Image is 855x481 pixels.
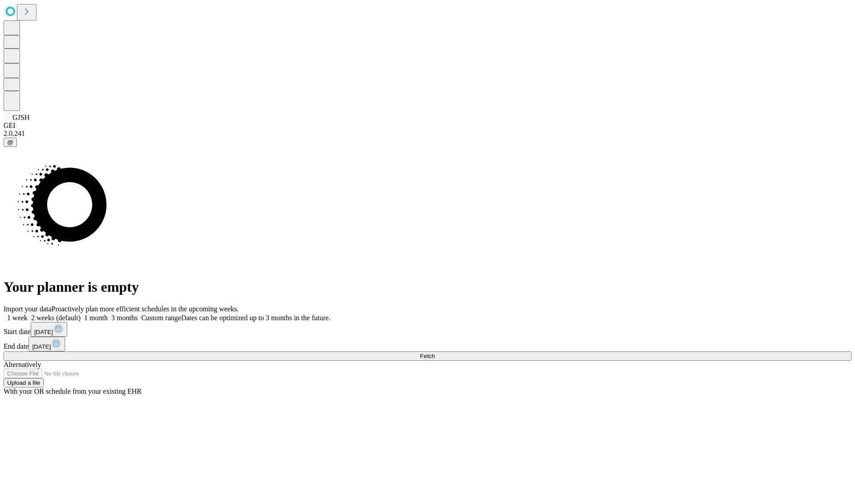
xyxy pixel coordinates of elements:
span: 3 months [111,314,138,322]
span: 1 month [84,314,108,322]
div: End date [4,337,851,351]
button: [DATE] [31,322,67,337]
div: Start date [4,322,851,337]
button: Fetch [4,351,851,361]
h1: Your planner is empty [4,279,851,295]
span: 1 week [7,314,28,322]
span: [DATE] [34,329,53,335]
button: Upload a file [4,378,44,387]
span: Import your data [4,305,52,313]
span: 2 weeks (default) [31,314,81,322]
div: 2.0.241 [4,130,851,138]
span: Dates can be optimized up to 3 months in the future. [181,314,330,322]
button: @ [4,138,17,147]
span: Proactively plan more efficient schedules in the upcoming weeks. [52,305,239,313]
button: [DATE] [28,337,65,351]
span: Fetch [420,353,435,359]
span: Custom range [141,314,181,322]
span: With your OR schedule from your existing EHR [4,387,142,395]
span: Alternatively [4,361,41,368]
span: @ [7,139,13,146]
div: GEI [4,122,851,130]
span: GJSH [12,114,29,121]
span: [DATE] [32,343,51,350]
